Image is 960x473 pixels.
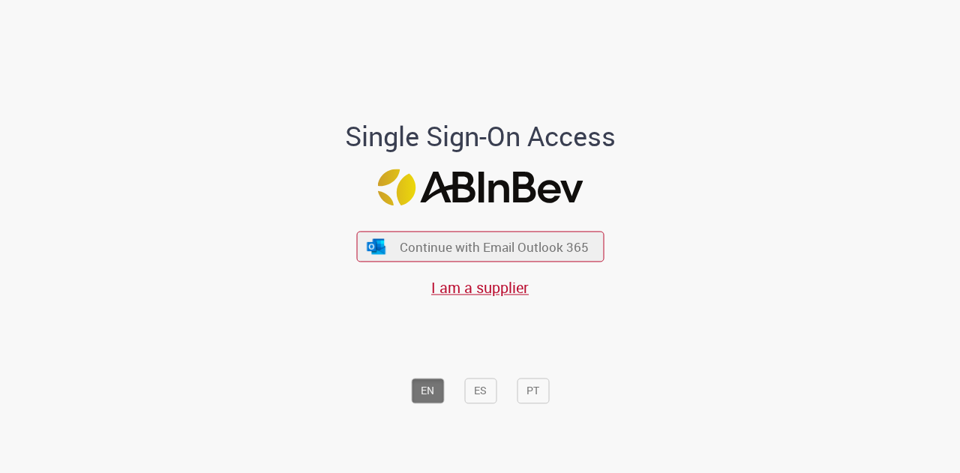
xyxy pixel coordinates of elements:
[377,169,583,206] img: Logo ABInBev
[517,378,549,403] button: PT
[400,238,589,256] span: Continue with Email Outlook 365
[464,378,496,403] button: ES
[356,231,604,262] button: ícone Azure/Microsoft 360 Continue with Email Outlook 365
[272,121,688,151] h1: Single Sign-On Access
[411,378,444,403] button: EN
[366,238,387,254] img: ícone Azure/Microsoft 360
[431,278,529,298] a: I am a supplier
